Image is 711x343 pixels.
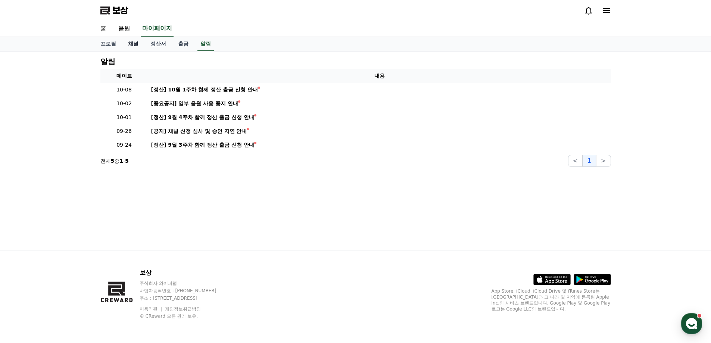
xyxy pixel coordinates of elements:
font: [정산] 9월 4주차 함께 정산 출금 신청 안내 [151,114,254,120]
font: [공지] 채널 신청 심사 및 승인 지연 안내 [151,128,247,134]
font: 1 [587,157,591,164]
a: 개인정보취급방침 [165,306,201,312]
font: 5 [111,158,115,164]
a: 음원 [112,21,136,37]
a: 채널 [122,37,144,51]
a: 알림 [197,37,214,51]
font: 10-02 [116,100,132,106]
font: 홈 [100,25,106,32]
a: [공지] 채널 신청 심사 및 승인 지연 안내 [151,127,608,135]
a: 설정 [96,237,143,255]
font: [정산] 10월 1주차 함께 정산 출금 신청 안내 [151,87,258,93]
a: 정산서 [144,37,172,51]
a: 홈 [2,237,49,255]
font: 데이트 [116,73,132,79]
font: [중요공지] 일부 음원 사용 중지 안내 [151,100,238,106]
font: 1 [119,158,123,164]
a: [정산] 9월 3주차 함께 정산 출금 신청 안내 [151,141,608,149]
font: > [601,157,606,164]
font: 음원 [118,25,130,32]
a: 이용약관 [140,306,163,312]
font: 알림 [200,41,211,47]
font: 정산서 [150,41,166,47]
font: 5 [125,158,129,164]
font: 10-08 [116,87,132,93]
a: 홈 [94,21,112,37]
font: 보상 [112,5,128,16]
font: 알림 [100,57,115,66]
font: [정산] 9월 3주차 함께 정산 출금 신청 안내 [151,142,254,148]
a: [정산] 10월 1주차 함께 정산 출금 신청 안내 [151,86,608,94]
button: > [596,155,611,167]
font: 09-24 [116,142,132,148]
font: < [573,157,578,164]
font: 보상 [140,269,152,276]
font: App Store, iCloud, iCloud Drive 및 iTunes Store는 [GEOGRAPHIC_DATA]과 그 나라 및 지역에 등록된 Apple Inc.의 서비스... [492,289,611,312]
a: 마이페이지 [141,21,174,37]
a: 대화 [49,237,96,255]
a: 프로필 [94,37,122,51]
font: 내용 [374,73,385,79]
font: 09-26 [116,128,132,134]
a: 출금 [172,37,194,51]
button: 1 [583,155,596,167]
font: 프로필 [100,41,116,47]
font: 이용약관 [140,306,158,312]
a: [정산] 9월 4주차 함께 정산 출금 신청 안내 [151,113,608,121]
a: [중요공지] 일부 음원 사용 중지 안내 [151,100,608,107]
font: 출금 [178,41,188,47]
font: 채널 [128,41,138,47]
font: - [123,158,125,164]
font: 주식회사 와이피랩 [140,281,177,286]
font: 10-01 [116,114,132,120]
span: 홈 [24,248,28,254]
font: © CReward 모든 권리 보유. [140,314,198,319]
font: 사업자등록번호 : [PHONE_NUMBER] [140,288,216,293]
font: 주소 : [STREET_ADDRESS] [140,296,197,301]
font: 중 [114,158,119,164]
span: 설정 [115,248,124,254]
font: 전체 [100,158,111,164]
font: 마이페이지 [142,25,172,32]
button: < [568,155,583,167]
a: 보상 [100,4,128,16]
span: 대화 [68,248,77,254]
